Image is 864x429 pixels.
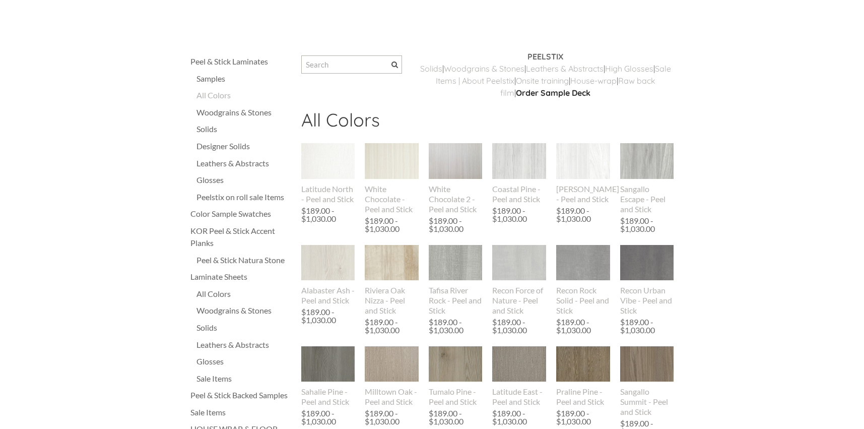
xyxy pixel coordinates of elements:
[520,64,524,74] a: s
[196,191,291,203] div: Peelstix on roll sale Items
[556,346,610,382] img: s832171791223022656_p484_i1_w400.jpeg
[429,143,483,214] a: White Chocolate 2 - Peel and Stick
[492,245,546,316] a: Recon Force of Nature - Peel and Stick
[190,225,291,249] a: KOR Peel & Stick Accent Planks
[190,406,291,418] a: Sale Items
[620,143,674,214] a: Sangallo Escape - Peel and Stick
[301,229,355,297] img: s832171791223022656_p842_i1_w738.png
[429,409,480,425] div: $189.00 - $1,030.00
[492,127,546,196] img: s832171791223022656_p847_i1_w716.png
[492,143,546,204] a: Coastal Pine - Peel and Stick
[196,106,291,118] a: Woodgrains & Stones
[190,55,291,68] a: Peel & Stick Laminates
[429,184,483,214] div: White Chocolate 2 - Peel and Stick
[429,217,480,233] div: $189.00 - $1,030.00
[301,143,355,179] img: s832171791223022656_p581_i1_w400.jpeg
[556,285,610,316] div: Recon Rock Solid - Peel and Stick
[620,318,672,334] div: $189.00 - $1,030.00
[365,184,419,214] div: White Chocolate - Peel and Stick
[301,143,355,204] a: Latitude North - Peel and Stick
[196,123,291,135] a: Solids
[556,409,608,425] div: $189.00 - $1,030.00
[301,109,674,138] h2: All Colors
[429,318,480,334] div: $189.00 - $1,030.00
[417,50,674,109] div: | | | | | | | |
[492,285,546,316] div: Recon Force of Nature - Peel and Stick
[429,346,483,407] a: Tumalo Pine - Peel and Stick
[620,245,674,316] a: Recon Urban Vibe - Peel and Stick
[492,346,546,382] img: s832171791223022656_p580_i1_w400.jpeg
[301,409,353,425] div: $189.00 - $1,030.00
[196,339,291,351] a: Leathers & Abstracts
[516,76,569,86] a: Onsite training
[365,143,419,214] a: White Chocolate - Peel and Stick
[301,207,353,223] div: $189.00 - $1,030.00
[365,217,416,233] div: $189.00 - $1,030.00
[527,51,563,62] strong: PEELSTIX
[301,285,355,305] div: Alabaster Ash - Peel and Stick
[365,346,419,407] a: Milltown Oak - Peel and Stick
[301,184,355,204] div: Latitude North - Peel and Stick
[620,234,674,291] img: s832171791223022656_p893_i1_w1536.jpeg
[556,387,610,407] div: Praline Pine - Peel and Stick
[556,346,610,407] a: Praline Pine - Peel and Stick
[365,387,419,407] div: Milltown Oak - Peel and Stick
[196,355,291,367] div: Glosses
[190,389,291,401] div: Peel & Stick Backed Samples
[444,64,520,74] a: Woodgrains & Stone
[196,157,291,169] a: Leathers & Abstracts
[196,304,291,317] a: Woodgrains & Stones
[365,245,419,281] img: s832171791223022656_p691_i2_w640.jpeg
[196,254,291,266] a: Peel & Stick Natura Stone
[556,125,610,198] img: s832171791223022656_p841_i1_w690.png
[492,346,546,407] a: Latitude East - Peel and Stick
[196,174,291,186] a: Glosses
[429,127,483,196] img: s832171791223022656_p793_i1_w640.jpeg
[429,285,483,316] div: Tafisa River Rock - Peel and Stick
[556,234,610,292] img: s832171791223022656_p891_i1_w1536.jpeg
[301,245,355,305] a: Alabaster Ash - Peel and Stick
[570,76,617,86] a: House-wrap
[301,330,355,399] img: s832171791223022656_p763_i2_w640.jpeg
[516,88,590,98] a: Order Sample Deck
[391,62,398,68] span: Search
[492,233,546,292] img: s832171791223022656_p895_i1_w1536.jpeg
[196,140,291,152] div: Designer Solids
[196,373,291,385] a: Sale Items
[196,89,291,101] a: All Colors
[190,208,291,220] a: Color Sample Swatches
[492,409,544,425] div: $189.00 - $1,030.00
[620,346,674,417] a: Sangallo Summit - Peel and Stick
[429,387,483,407] div: Tumalo Pine - Peel and Stick
[556,245,610,316] a: Recon Rock Solid - Peel and Stick
[196,288,291,300] a: All Colors
[556,318,608,334] div: $189.00 - $1,030.00
[301,55,402,74] input: Search
[526,64,600,74] a: Leathers & Abstract
[620,330,674,399] img: s832171791223022656_p782_i1_w640.jpeg
[556,143,610,204] a: [PERSON_NAME] - Peel and Stick
[492,318,544,334] div: $189.00 - $1,030.00
[492,184,546,204] div: Coastal Pine - Peel and Stick
[428,245,483,281] img: s832171791223022656_p644_i1_w307.jpeg
[492,387,546,407] div: Latitude East - Peel and Stick
[620,387,674,417] div: Sangallo Summit - Peel and Stick
[365,143,419,179] img: s832171791223022656_p588_i1_w400.jpeg
[196,73,291,85] a: Samples
[301,387,355,407] div: Sahalie Pine - Peel and Stick
[190,271,291,283] a: Laminate Sheets
[620,285,674,316] div: Recon Urban Vibe - Peel and Stick
[196,322,291,334] a: Solids
[600,64,604,74] a: s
